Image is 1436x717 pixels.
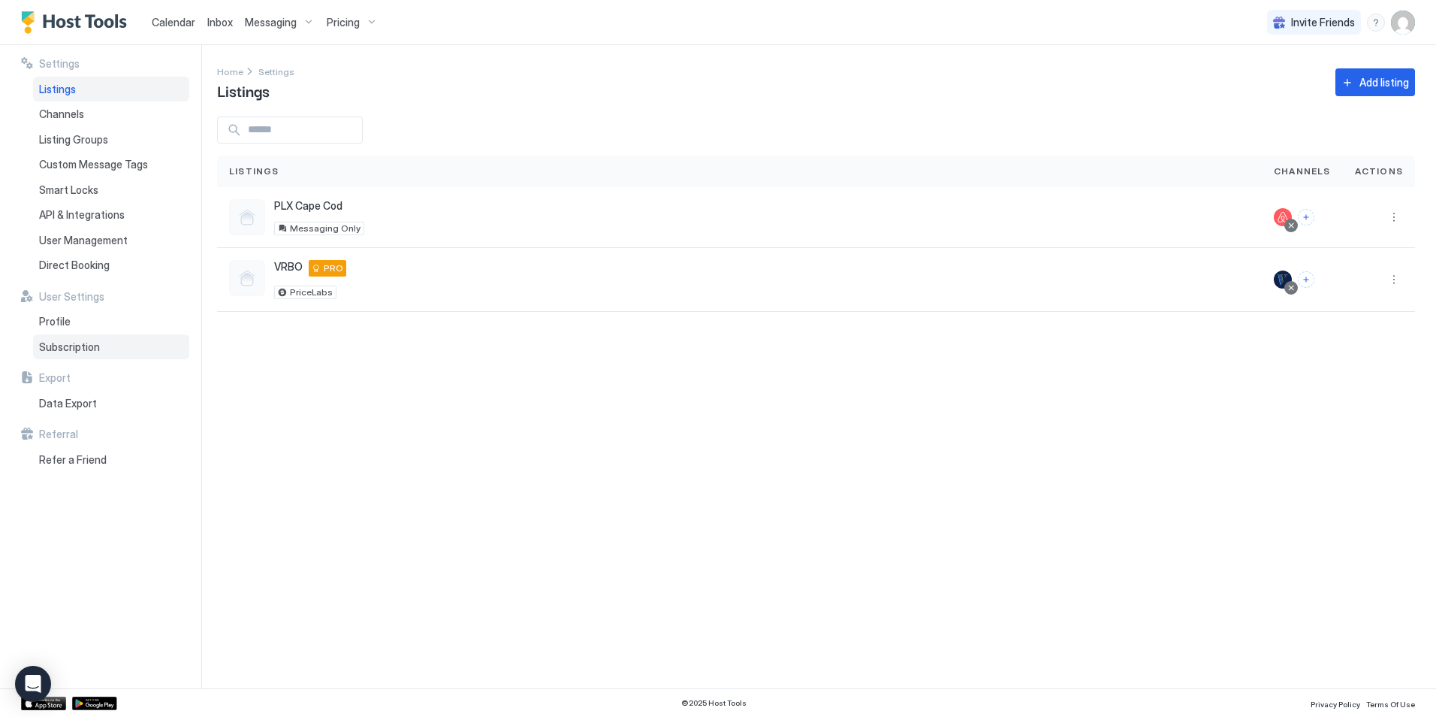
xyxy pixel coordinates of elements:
[39,208,125,222] span: API & Integrations
[681,698,747,708] span: © 2025 Host Tools
[258,63,294,79] div: Breadcrumb
[1355,165,1403,178] span: Actions
[258,66,294,77] span: Settings
[1385,271,1403,289] button: More options
[39,371,71,385] span: Export
[258,63,294,79] a: Settings
[33,202,189,228] a: API & Integrations
[152,14,195,30] a: Calendar
[274,260,303,274] span: VRBO
[39,397,97,410] span: Data Export
[242,117,362,143] input: Input Field
[1391,11,1415,35] div: User profile
[21,11,134,34] a: Host Tools Logo
[217,63,243,79] div: Breadcrumb
[39,428,78,441] span: Referral
[327,16,360,29] span: Pricing
[1335,68,1415,96] button: Add listing
[33,391,189,416] a: Data Export
[39,453,107,467] span: Refer a Friend
[39,107,84,121] span: Channels
[217,63,243,79] a: Home
[39,340,100,354] span: Subscription
[72,697,117,710] a: Google Play Store
[1291,16,1355,29] span: Invite Friends
[1385,271,1403,289] div: menu
[33,77,189,102] a: Listings
[39,57,80,71] span: Settings
[39,83,76,96] span: Listings
[33,177,189,203] a: Smart Locks
[1298,271,1314,288] button: Connect channels
[33,152,189,177] a: Custom Message Tags
[39,315,71,328] span: Profile
[217,66,243,77] span: Home
[1385,208,1403,226] div: menu
[33,253,189,278] a: Direct Booking
[1298,209,1314,225] button: Connect channels
[33,334,189,360] a: Subscription
[1359,74,1409,90] div: Add listing
[207,14,233,30] a: Inbox
[274,199,342,213] span: PLX Cape Cod
[1367,14,1385,32] div: menu
[21,697,66,710] a: App Store
[39,234,128,247] span: User Management
[324,262,343,275] span: PRO
[1385,208,1403,226] button: More options
[39,290,104,304] span: User Settings
[1366,700,1415,709] span: Terms Of Use
[15,666,51,702] div: Open Intercom Messenger
[39,183,98,197] span: Smart Locks
[33,447,189,473] a: Refer a Friend
[33,127,189,153] a: Listing Groups
[245,16,297,29] span: Messaging
[33,101,189,127] a: Channels
[39,158,148,171] span: Custom Message Tags
[229,165,279,178] span: Listings
[217,79,270,101] span: Listings
[1311,700,1360,709] span: Privacy Policy
[39,133,108,147] span: Listing Groups
[1311,695,1360,711] a: Privacy Policy
[207,16,233,29] span: Inbox
[1274,165,1331,178] span: Channels
[33,309,189,334] a: Profile
[1366,695,1415,711] a: Terms Of Use
[33,228,189,253] a: User Management
[152,16,195,29] span: Calendar
[39,259,110,272] span: Direct Booking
